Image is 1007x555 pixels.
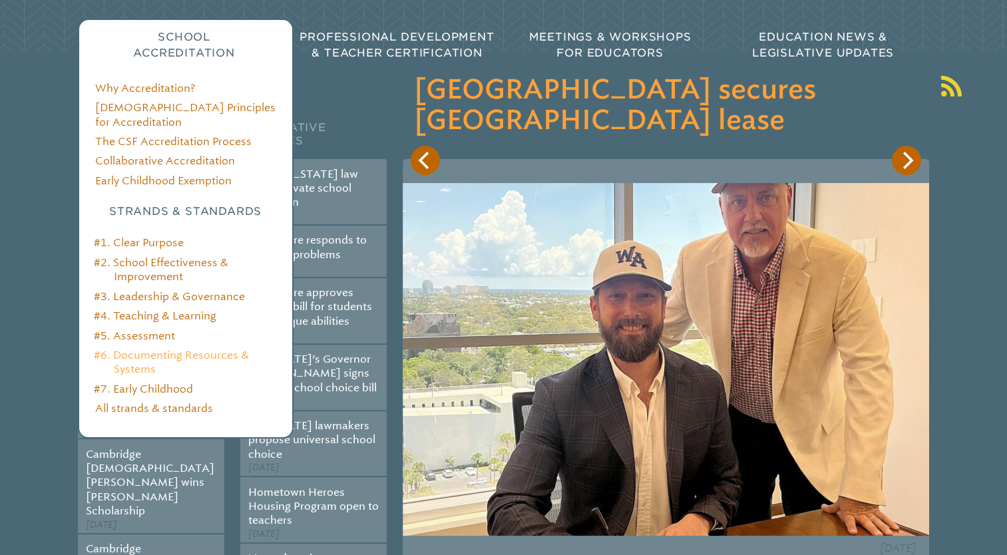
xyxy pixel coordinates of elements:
[248,419,375,461] a: [US_STATE] lawmakers propose universal school choice
[248,353,377,394] a: [US_STATE]’s Governor [PERSON_NAME] signs historic school choice bill
[94,290,245,303] a: #3. Leadership & Governance
[94,309,216,322] a: #4. Teaching & Learning
[95,135,252,148] a: The CSF Accreditation Process
[248,286,372,327] a: Legislature approves voucher bill for students with unique abilities
[95,101,276,128] a: [DEMOGRAPHIC_DATA] Principles for Accreditation
[86,519,117,530] span: [DATE]
[248,462,280,473] span: [DATE]
[300,31,494,59] span: Professional Development & Teacher Certification
[248,486,379,527] a: Hometown Heroes Housing Program open to teachers
[248,234,367,260] a: Legislature responds to voucher problems
[240,104,387,159] h2: Legislative Updates
[529,31,692,59] span: Meetings & Workshops for Educators
[95,402,213,415] a: All strands & standards
[86,448,214,518] a: Cambridge [DEMOGRAPHIC_DATA][PERSON_NAME] wins [PERSON_NAME] Scholarship
[94,256,228,283] a: #2. School Effectiveness & Improvement
[879,542,916,554] span: [DATE]
[95,174,232,187] a: Early Childhood Exemption
[248,168,358,209] a: New [US_STATE] law eases private school formation
[892,146,921,175] button: Next
[411,146,440,175] button: Previous
[248,528,280,540] span: [DATE]
[133,31,234,59] span: School Accreditation
[413,75,918,136] h3: [GEOGRAPHIC_DATA] secures [GEOGRAPHIC_DATA] lease
[95,204,276,220] h3: Strands & Standards
[752,31,894,59] span: Education News & Legislative Updates
[94,349,249,375] a: #6. Documenting Resources & Systems
[95,154,235,167] a: Collaborative Accreditation
[95,82,195,94] a: Why Accreditation?
[94,383,193,395] a: #7. Early Childhood
[403,183,929,536] img: LaQuintaClosing-landscape_791_530_85_s_c1.jpeg
[94,236,184,249] a: #1. Clear Purpose
[94,329,175,342] a: #5. Assessment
